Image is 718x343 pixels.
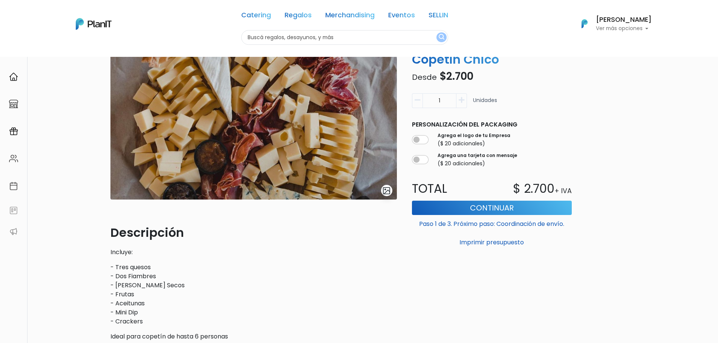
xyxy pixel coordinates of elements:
p: - Tres quesos - Dos Fiambres - [PERSON_NAME] Secos - Frutas - Aceitunas - Mini Dip - Crackers [110,263,397,326]
a: SELLIN [429,12,448,21]
img: search_button-432b6d5273f82d61273b3651a40e1bd1b912527efae98b1b7a1b2c0702e16a8d.svg [439,34,444,41]
a: Merchandising [325,12,375,21]
img: campaigns-02234683943229c281be62815700db0a1741e53638e28bf9629b52c665b00959.svg [9,127,18,136]
img: PlanIt Logo [576,15,593,32]
img: home-e721727adea9d79c4d83392d1f703f7f8bce08238fde08b1acbfd93340b81755.svg [9,72,18,81]
img: marketplace-4ceaa7011d94191e9ded77b95e3339b90024bf715f7c57f8cf31f2d8c509eaba.svg [9,99,18,108]
img: PlanIt Logo [76,18,112,30]
h6: [PERSON_NAME] [596,17,652,23]
p: Descripción [110,224,397,242]
a: Catering [241,12,271,21]
p: ($ 20 adicionales) [438,160,517,168]
p: Unidades [473,96,497,111]
button: Imprimir presupuesto [412,236,572,249]
span: Desde [412,72,437,82]
span: $2.700 [439,69,473,84]
p: Personalización del packaging [412,120,572,129]
a: Eventos [388,12,415,21]
p: ($ 20 adicionales) [438,140,510,148]
p: $ 2.700 [513,180,554,198]
img: feedback-78b5a0c8f98aac82b08bfc38622c3050aee476f2c9584af64705fc4e61158814.svg [9,206,18,215]
button: Continuar [412,201,572,215]
p: Incluye: [110,248,397,257]
img: gallery-light [382,186,391,195]
p: Ideal para copetín de hasta 6 personas [110,332,397,341]
p: Ver más opciones [596,26,652,31]
p: Total [407,180,492,198]
img: people-662611757002400ad9ed0e3c099ab2801c6687ba6c219adb57efc949bc21e19d.svg [9,154,18,163]
label: Agrega el logo de tu Empresa [438,132,510,139]
p: Paso 1 de 3. Próximo paso: Coordinación de envío. [412,216,572,229]
img: calendar-87d922413cdce8b2cf7b7f5f62616a5cf9e4887200fb71536465627b3292af00.svg [9,181,18,191]
input: Buscá regalos, desayunos, y más [241,30,448,45]
img: 291502568_423304499517170_3141351948853887996_n.jpg [110,37,397,200]
label: Agrega una tarjeta con mensaje [438,152,517,159]
button: PlanIt Logo [PERSON_NAME] Ver más opciones [572,14,652,34]
p: Copetín Chico [407,50,576,69]
img: partners-52edf745621dab592f3b2c58e3bca9d71375a7ef29c3b500c9f145b62cc070d4.svg [9,227,18,236]
p: + IVA [554,186,572,196]
a: Regalos [285,12,312,21]
div: ¿Necesitás ayuda? [39,7,109,22]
